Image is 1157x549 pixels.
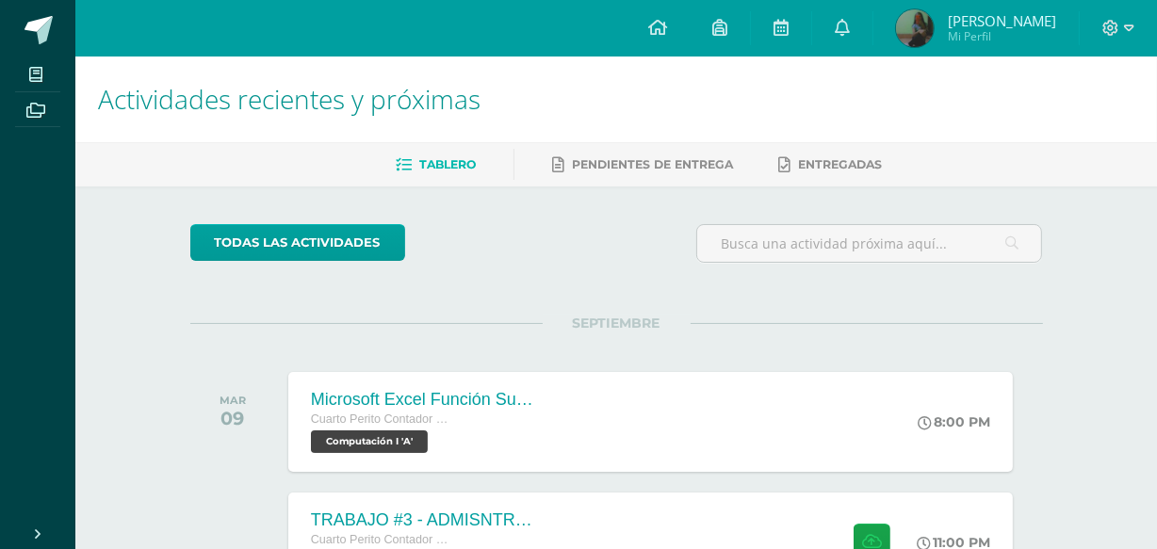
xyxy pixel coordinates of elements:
[419,157,476,171] span: Tablero
[552,150,733,180] a: Pendientes de entrega
[896,9,934,47] img: 6b949e7cc0cc562f7fda9661b760cceb.png
[311,430,428,453] span: Computación I 'A'
[311,510,537,530] div: TRABAJO #3 - ADMISNTRACIÓN PÚBLICA
[543,315,691,331] span: SEPTIEMBRE
[948,11,1056,30] span: [PERSON_NAME]
[396,150,476,180] a: Tablero
[798,157,882,171] span: Entregadas
[311,533,452,546] span: Cuarto Perito Contador con Orientación en Computación
[190,224,405,261] a: todas las Actividades
[572,157,733,171] span: Pendientes de entrega
[697,225,1042,262] input: Busca una actividad próxima aquí...
[311,390,537,410] div: Microsoft Excel Función Sumar.Si.conjunto
[220,394,246,407] div: MAR
[220,407,246,429] div: 09
[98,81,481,117] span: Actividades recientes y próximas
[778,150,882,180] a: Entregadas
[311,412,452,426] span: Cuarto Perito Contador con Orientación en Computación
[918,413,990,430] div: 8:00 PM
[948,28,1056,44] span: Mi Perfil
